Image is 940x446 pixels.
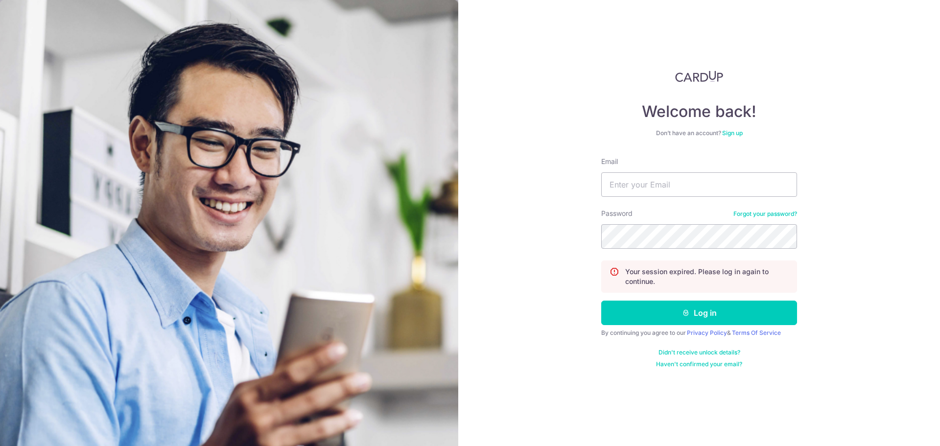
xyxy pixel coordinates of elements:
p: Your session expired. Please log in again to continue. [625,267,789,286]
a: Forgot your password? [733,210,797,218]
label: Password [601,209,633,218]
img: CardUp Logo [675,70,723,82]
a: Haven't confirmed your email? [656,360,742,368]
a: Didn't receive unlock details? [658,349,740,356]
h4: Welcome back! [601,102,797,121]
div: By continuing you agree to our & [601,329,797,337]
div: Don’t have an account? [601,129,797,137]
input: Enter your Email [601,172,797,197]
a: Sign up [722,129,743,137]
button: Log in [601,301,797,325]
a: Privacy Policy [687,329,727,336]
label: Email [601,157,618,166]
a: Terms Of Service [732,329,781,336]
